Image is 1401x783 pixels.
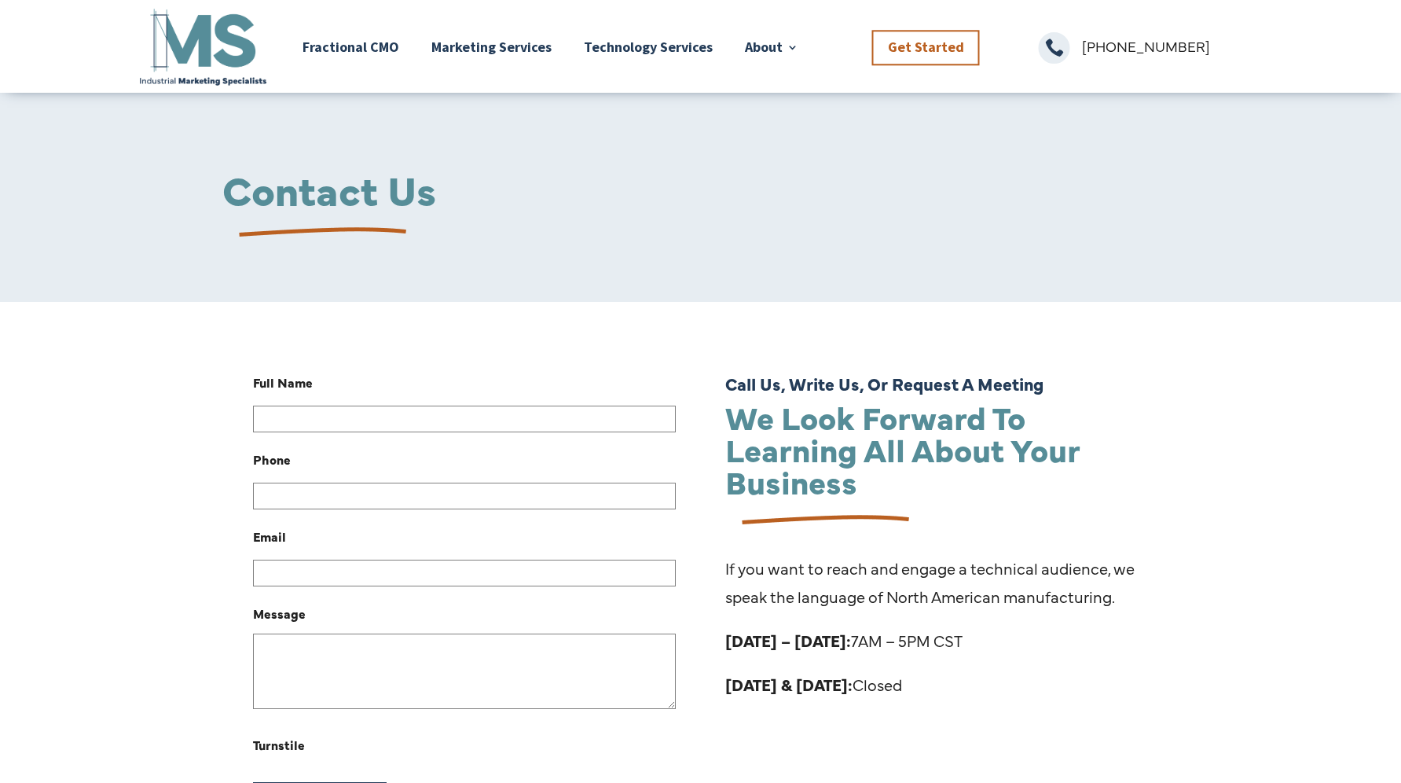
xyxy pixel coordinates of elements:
h2: We Look Forward To Learning All About Your Business [725,400,1149,505]
img: underline [725,501,915,541]
label: Email [253,522,286,550]
a: Fractional CMO [303,6,399,88]
a: Technology Services [584,6,713,88]
a: About [745,6,798,88]
label: Phone [253,445,291,473]
p: If you want to reach and engage a technical audience, we speak the language of North American man... [725,554,1149,627]
strong: [DATE] – [DATE]: [725,630,851,651]
span:  [1039,32,1070,64]
label: Message [253,599,306,627]
a: Get Started [872,30,980,65]
p: [PHONE_NUMBER] [1082,32,1264,61]
a: Marketing Services [431,6,552,88]
label: Turnstile [253,730,305,759]
span: 7AM – 5PM CST [725,630,963,651]
img: underline [222,213,413,253]
label: Full Name [253,368,313,396]
h1: Contact Us [222,167,1179,217]
strong: [DATE] & [DATE]: [725,674,853,695]
h6: Call Us, Write Us, Or Request A Meeting [725,375,1149,400]
span: Closed [725,674,902,695]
